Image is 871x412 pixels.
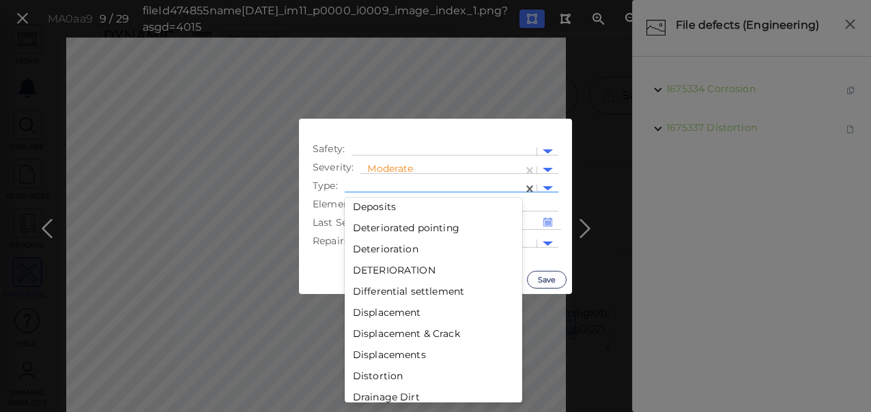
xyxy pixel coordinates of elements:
[345,344,522,366] div: Displacements
[345,366,522,387] div: Distortion
[345,281,522,302] div: Differential settlement
[345,387,522,408] div: Drainage Dirt
[313,160,354,175] span: Severity :
[313,216,362,230] span: Last Seen :
[313,179,338,193] span: Type :
[527,271,567,289] button: Save
[313,234,358,248] span: Repaired :
[345,218,522,239] div: Deteriorated pointing
[345,302,522,323] div: Displacement
[345,260,522,281] div: DETERIORATION
[313,197,356,211] span: Element :
[367,162,413,175] span: Moderate
[813,351,861,402] iframe: Chat
[313,142,345,156] span: Safety :
[345,239,522,260] div: Deterioration
[345,196,522,218] div: Deposits
[345,323,522,344] div: Displacement & Crack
